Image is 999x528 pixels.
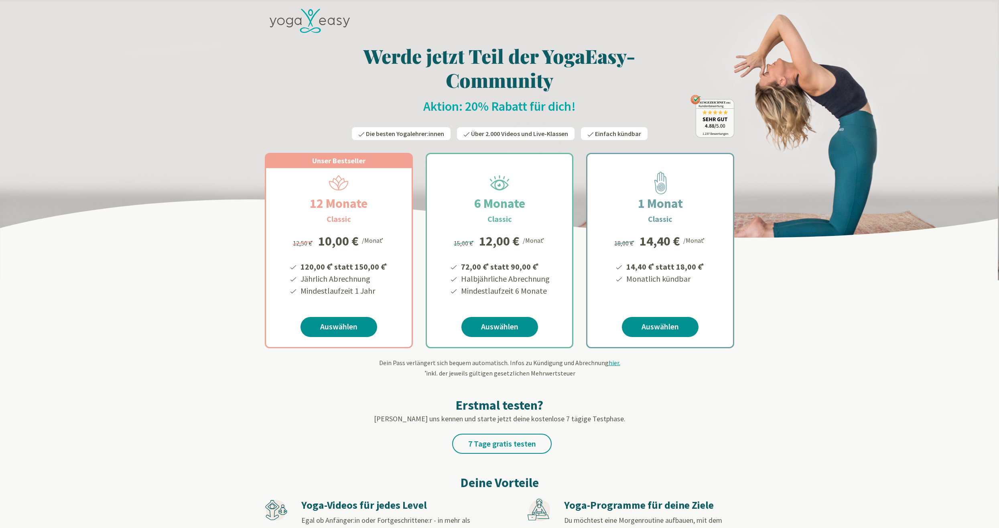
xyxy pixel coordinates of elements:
a: Auswählen [301,317,377,337]
h2: 12 Monate [290,194,387,213]
span: 15,00 € [454,239,475,247]
li: 14,40 € statt 18,00 € [625,259,705,273]
h3: Classic [327,213,351,225]
span: Über 2.000 Videos und Live-Klassen [471,130,568,138]
li: Mindestlaufzeit 1 Jahr [299,285,388,297]
div: /Monat [683,235,706,245]
span: hier. [609,359,620,367]
span: Unser Bestseller [312,156,365,165]
h2: Erstmal testen? [265,397,734,413]
span: 12,50 € [293,239,314,247]
span: Die besten Yogalehrer:innen [366,130,444,138]
h3: Yoga-Programme für deine Ziele [564,499,733,512]
div: /Monat [362,235,385,245]
span: Einfach kündbar [595,130,641,138]
p: [PERSON_NAME] uns kennen und starte jetzt deine kostenlose 7 tägige Testphase. [265,413,734,424]
h1: Werde jetzt Teil der YogaEasy-Community [265,44,734,92]
li: 72,00 € statt 90,00 € [460,259,550,273]
h2: 1 Monat [619,194,702,213]
div: 12,00 € [479,235,520,248]
li: Jährlich Abrechnung [299,273,388,285]
a: 7 Tage gratis testen [452,434,552,454]
a: Auswählen [622,317,698,337]
div: /Monat [523,235,546,245]
div: Dein Pass verlängert sich bequem automatisch. Infos zu Kündigung und Abrechnung [265,358,734,378]
h2: 6 Monate [455,194,544,213]
h2: Deine Vorteile [265,473,734,492]
li: Halbjährliche Abrechnung [460,273,550,285]
span: 18,00 € [614,239,636,247]
h3: Classic [487,213,512,225]
h3: Classic [648,213,672,225]
h2: Aktion: 20% Rabatt für dich! [265,98,734,114]
li: Mindestlaufzeit 6 Monate [460,285,550,297]
span: inkl. der jeweils gültigen gesetzlichen Mehrwertsteuer [424,369,575,377]
a: Auswählen [461,317,538,337]
img: ausgezeichnet_badge.png [690,95,734,138]
li: Monatlich kündbar [625,273,705,285]
div: 14,40 € [640,235,680,248]
h3: Yoga-Videos für jedes Level [301,499,471,512]
li: 120,00 € statt 150,00 € [299,259,388,273]
div: 10,00 € [318,235,359,248]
